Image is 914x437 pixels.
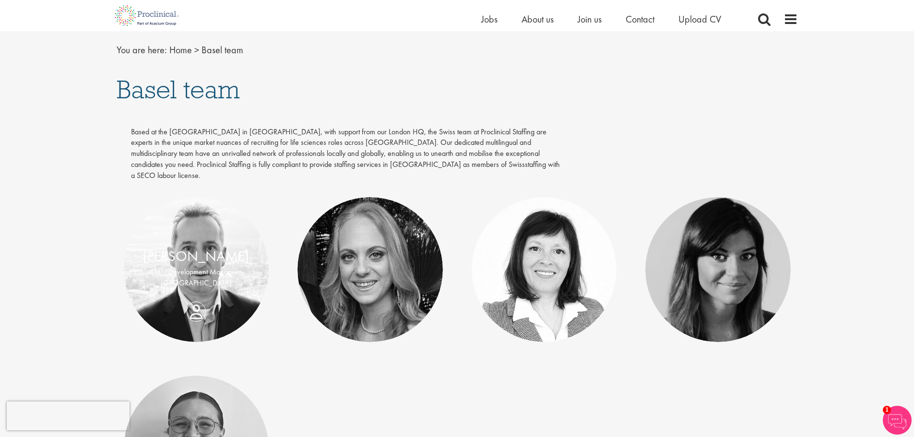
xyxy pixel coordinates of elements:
a: [PERSON_NAME] [143,247,249,265]
span: 1 [883,406,891,414]
iframe: reCAPTCHA [7,402,130,430]
span: You are here: [117,44,167,56]
a: Join us [578,13,602,25]
span: Basel team [117,73,240,106]
a: About us [522,13,554,25]
p: Client Development Manager - [GEOGRAPHIC_DATA] [133,266,260,288]
span: > [194,44,199,56]
a: Upload CV [678,13,721,25]
a: breadcrumb link [169,44,192,56]
img: Chatbot [883,406,912,435]
p: Based at the [GEOGRAPHIC_DATA] in [GEOGRAPHIC_DATA], with support from our London HQ, the Swiss t... [131,127,561,181]
a: Contact [626,13,654,25]
a: Jobs [481,13,498,25]
span: Basel team [202,44,243,56]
